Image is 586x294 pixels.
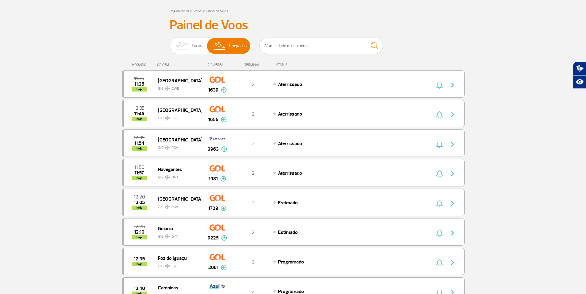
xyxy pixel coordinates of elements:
[165,234,170,239] img: destiny_airplane.svg
[134,112,144,116] span: 2025-08-27 11:46:43
[172,38,192,54] img: slider-embarque
[573,62,586,89] div: Plugin de acessibilidade da Hand Talk.
[132,235,147,239] span: hoje
[252,259,255,265] span: 2
[158,171,197,180] span: GIG
[208,234,219,242] span: 9225
[278,259,304,265] span: Programado
[134,286,145,291] span: 2025-08-27 12:40:00
[252,200,255,206] span: 2
[278,141,302,147] span: Aterrissado
[436,229,443,237] img: sino-painel-voo.svg
[221,206,226,211] img: mais-info-painel-voo.svg
[449,81,456,89] img: seta-direita-painel-voo.svg
[278,170,302,176] span: Aterrissado
[134,195,145,199] span: 2025-08-27 12:20:00
[449,200,456,207] img: seta-direita-painel-voo.svg
[171,204,178,210] span: POA
[252,170,255,176] span: 2
[252,81,255,88] span: 2
[134,76,144,81] span: 2025-08-27 11:35:00
[192,38,207,54] span: Partidas
[158,201,197,210] span: GIG
[165,263,170,268] img: destiny_airplane.svg
[165,116,170,120] img: destiny_airplane.svg
[134,230,144,234] span: 2025-08-27 12:10:00
[573,62,586,75] button: Abrir tradutor de língua de sinais.
[158,224,197,232] span: Goiania
[171,175,179,180] span: NVT
[158,231,197,239] span: GIG
[252,141,255,147] span: 2
[436,141,443,148] img: sino-painel-voo.svg
[165,204,170,209] img: destiny_airplane.svg
[171,234,178,239] span: GYN
[134,200,145,205] span: 2025-08-27 12:05:00
[134,141,144,145] span: 2025-08-27 11:54:21
[436,81,443,89] img: sino-painel-voo.svg
[165,175,170,180] img: destiny_airplane.svg
[134,106,145,110] span: 2025-08-27 12:05:00
[158,260,197,269] span: GIG
[134,257,145,261] span: 2025-08-27 12:35:00
[221,235,227,241] img: mais-info-painel-voo.svg
[449,229,456,237] img: seta-direita-painel-voo.svg
[170,9,189,14] a: Página Inicial
[278,81,302,88] span: Aterrissado
[259,38,383,54] input: Voo, cidade ou cia aérea
[436,111,443,118] img: sino-painel-voo.svg
[134,82,144,86] span: 2025-08-27 11:35:35
[278,200,298,206] span: Estimado
[158,136,197,144] span: [GEOGRAPHIC_DATA]
[229,38,247,54] span: Chegadas
[221,146,227,152] img: mais-info-painel-voo.svg
[278,229,298,235] span: Estimado
[190,7,192,14] a: >
[208,145,219,153] span: 3963
[171,86,179,92] span: CWB
[449,141,456,148] img: seta-direita-painel-voo.svg
[124,63,157,67] div: HORÁRIO
[278,111,302,117] span: Aterrissado
[134,224,145,229] span: 2025-08-27 12:25:00
[573,75,586,89] button: Abrir recursos assistivos.
[158,106,197,114] span: [GEOGRAPHIC_DATA]
[220,176,226,182] img: mais-info-painel-voo.svg
[273,63,323,67] div: STATUS
[165,145,170,150] img: destiny_airplane.svg
[134,171,144,175] span: 2025-08-27 11:57:40
[252,111,255,117] span: 2
[158,254,197,262] span: Foz do Iguaçu
[449,259,456,266] img: seta-direita-painel-voo.svg
[158,83,197,92] span: GIG
[208,264,218,271] span: 2061
[208,86,218,94] span: 1639
[158,284,197,292] span: Campinas
[158,142,197,151] span: GIG
[134,165,144,169] span: 2025-08-27 11:50:00
[211,38,229,54] img: slider-desembarque
[209,175,218,182] span: 1981
[221,265,227,270] img: mais-info-painel-voo.svg
[436,170,443,178] img: sino-painel-voo.svg
[132,176,147,180] span: hoje
[449,170,456,178] img: seta-direita-painel-voo.svg
[449,111,456,118] img: seta-direita-painel-voo.svg
[170,18,417,33] h3: Painel de Voos
[165,86,170,91] img: destiny_airplane.svg
[221,117,227,122] img: mais-info-painel-voo.svg
[193,9,202,14] a: Voos
[134,136,145,140] span: 2025-08-27 12:05:00
[132,262,147,266] span: hoje
[171,263,177,269] span: IGU
[206,9,228,14] a: Painel de Voos
[158,195,197,203] span: [GEOGRAPHIC_DATA]
[132,146,147,151] span: hoje
[208,116,218,123] span: 1656
[252,229,255,235] span: 2
[158,76,197,84] span: [GEOGRAPHIC_DATA]
[171,145,178,151] span: POA
[157,63,202,67] div: ORIGEM
[158,112,197,121] span: GIG
[132,206,147,210] span: hoje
